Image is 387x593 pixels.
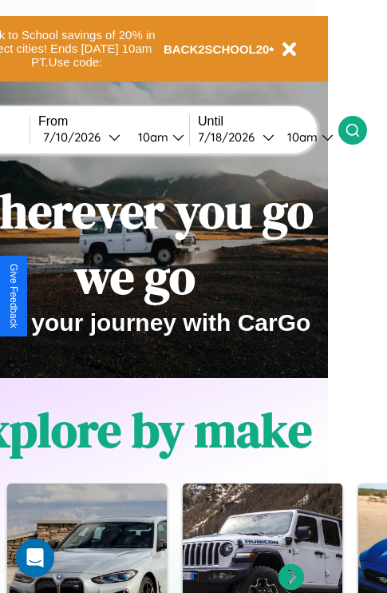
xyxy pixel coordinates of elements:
div: 10am [130,129,172,145]
div: 10am [279,129,322,145]
button: 7/10/2026 [38,129,125,145]
b: BACK2SCHOOL20 [164,42,270,56]
label: From [38,114,189,129]
button: 10am [274,129,338,145]
div: Give Feedback [8,264,19,328]
label: Until [198,114,338,129]
div: 7 / 10 / 2026 [43,129,109,145]
div: 7 / 18 / 2026 [198,129,263,145]
div: Open Intercom Messenger [16,539,54,577]
button: 10am [125,129,189,145]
